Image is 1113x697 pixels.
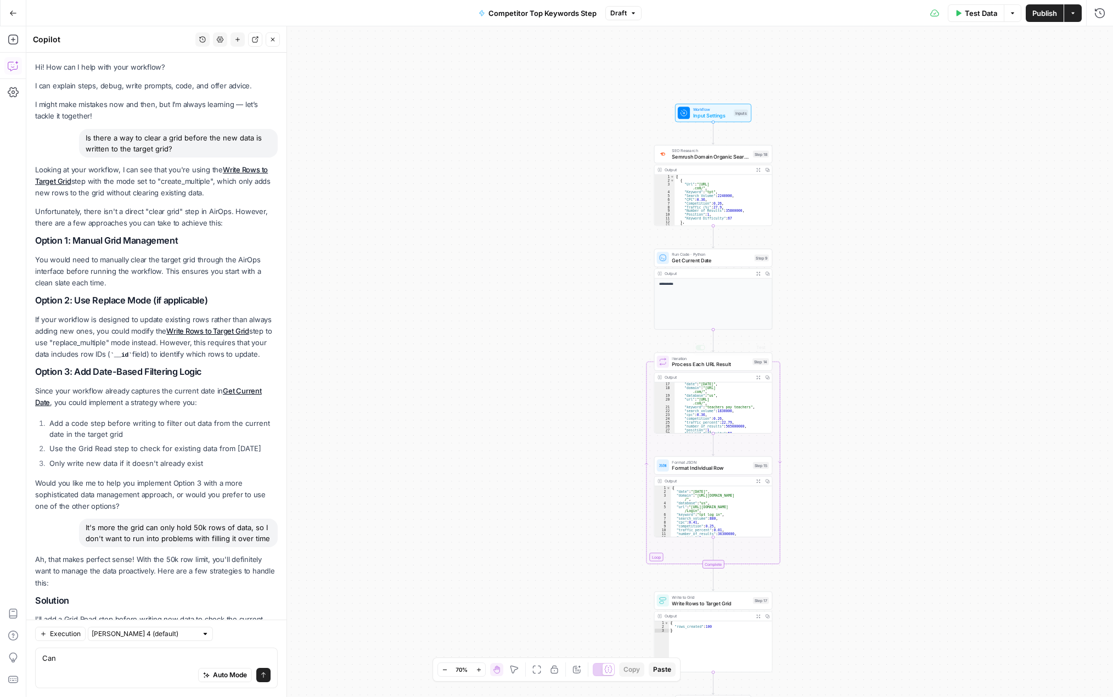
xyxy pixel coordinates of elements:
[665,374,752,380] div: Output
[79,129,278,158] div: Is there a way to clear a grid before the new data is written to the target grid?
[1026,4,1064,22] button: Publish
[654,249,773,329] div: Run Code · PythonGet Current DateStep 9Output**** *****
[672,599,750,607] span: Write Rows to Target Grid
[35,164,278,199] p: Looking at your workflow, I can see that you're using the step with the mode set to "create_multi...
[42,653,271,664] textarea: Can
[654,397,674,405] div: 20
[672,464,750,472] span: Format Individual Row
[666,486,671,490] span: Toggle code folding, rows 1 through 14
[654,420,674,424] div: 25
[654,209,674,213] div: 9
[654,201,674,205] div: 7
[47,443,278,454] li: Use the Grid Read step to check for existing data from [DATE]
[654,405,674,409] div: 21
[1032,8,1057,19] span: Publish
[35,386,262,407] a: Get Current Date
[110,352,132,358] code: __id
[654,428,674,432] div: 27
[213,670,247,680] span: Auto Mode
[649,662,676,677] button: Paste
[654,560,773,568] div: Complete
[654,217,674,221] div: 11
[623,665,640,674] span: Copy
[654,524,671,528] div: 9
[665,167,752,173] div: Output
[654,386,674,394] div: 18
[654,625,668,629] div: 2
[654,409,674,413] div: 22
[712,330,714,352] g: Edge from step_9 to step_14
[35,314,278,361] p: If your workflow is designed to update existing rows rather than always adding new ones, you coul...
[619,662,644,677] button: Copy
[35,61,278,73] p: Hi! How can I help with your workflow?
[488,8,597,19] span: Competitor Top Keywords Step
[654,516,671,520] div: 7
[670,175,674,178] span: Toggle code folding, rows 1 through 1102
[35,627,86,641] button: Execution
[712,226,714,248] g: Edge from step_18 to step_9
[654,394,674,397] div: 19
[35,206,278,229] p: Unfortunately, there isn't a direct "clear grid" step in AirOps. However, there are a few approac...
[654,432,674,436] div: 28
[965,8,997,19] span: Test Data
[35,165,268,186] a: Write Rows to Target Grid
[753,597,769,604] div: Step 17
[166,327,249,335] a: Write Rows to Target Grid
[654,175,674,178] div: 1
[654,205,674,209] div: 8
[654,592,773,672] div: Write to GridWrite Rows to Target GridStep 17Output{ "rows_created":100}
[672,153,750,161] span: Semrush Domain Organic Search Keywords
[50,629,81,639] span: Execution
[35,80,278,92] p: I can explain steps, debug, write prompts, code, and offer advice.
[654,178,674,182] div: 2
[672,251,751,257] span: Run Code · Python
[654,621,668,625] div: 1
[693,112,731,120] span: Input Settings
[47,458,278,469] li: Only write new data if it doesn't already exist
[948,4,1004,22] button: Test Data
[35,477,278,512] p: Would you like me to help you implement Option 3 with a more sophisticated data management approa...
[605,6,642,20] button: Draft
[472,4,603,22] button: Competitor Top Keywords Step
[672,148,750,154] span: SEO Research
[654,528,671,532] div: 10
[712,672,714,694] g: Edge from step_17 to end
[702,560,724,568] div: Complete
[712,122,714,144] g: Edge from start to step_18
[35,295,278,306] h2: Option 2: Use Replace Mode (if applicable)
[35,99,278,122] p: I might make mistakes now and then, but I’m always learning — let’s tackle it together!
[665,478,752,484] div: Output
[654,221,674,224] div: 12
[672,257,751,265] span: Get Current Date
[654,513,671,516] div: 6
[654,486,671,490] div: 1
[654,505,671,513] div: 5
[654,520,671,524] div: 8
[654,536,671,539] div: 12
[35,367,278,377] h2: Option 3: Add Date-Based Filtering Logic
[654,104,773,122] div: WorkflowInput SettingsInputs
[752,358,769,366] div: Step 14
[654,145,773,226] div: SEO ResearchSemrush Domain Organic Search KeywordsStep 18Output[ { "Url":"[URL] .com/", "Keyword"...
[665,621,669,625] span: Toggle code folding, rows 1 through 3
[79,519,278,547] div: It's more the grid can only hold 50k rows of data, so I don't want to run into problems with fill...
[654,194,674,198] div: 5
[35,554,278,588] p: Ah, that makes perfect sense! With the 50k row limit, you'll definitely want to manage the data p...
[654,629,668,633] div: 3
[734,109,748,116] div: Inputs
[654,417,674,420] div: 24
[456,665,468,674] span: 70%
[659,151,667,158] img: p4kt2d9mz0di8532fmfgvfq6uqa0
[654,490,671,494] div: 2
[665,271,752,277] div: Output
[198,668,252,682] button: Auto Mode
[712,434,714,456] g: Edge from step_14 to step_15
[654,224,674,228] div: 13
[753,462,769,469] div: Step 15
[654,213,674,217] div: 10
[35,385,278,408] p: Since your workflow already captures the current date in , you could implement a strategy where you:
[654,413,674,417] div: 23
[33,34,192,45] div: Copilot
[47,418,278,440] li: Add a code step before writing to filter out data from the current date in the target grid
[654,501,671,505] div: 4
